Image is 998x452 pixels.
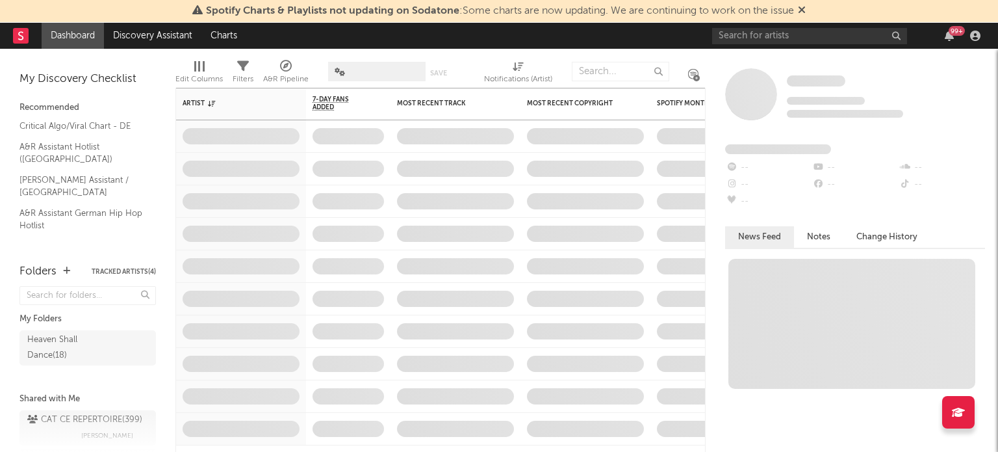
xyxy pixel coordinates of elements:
[233,55,253,93] div: Filters
[19,140,143,166] a: A&R Assistant Hotlist ([GEOGRAPHIC_DATA])
[787,110,903,118] span: 0 fans last week
[19,264,57,280] div: Folders
[27,332,119,364] div: Heaven Shall Dance ( 18 )
[19,330,156,366] a: Heaven Shall Dance(18)
[183,100,280,107] div: Artist
[19,173,143,200] a: [PERSON_NAME] Assistant / [GEOGRAPHIC_DATA]
[175,55,223,93] div: Edit Columns
[787,97,865,105] span: Tracking Since: [DATE]
[175,72,223,87] div: Edit Columns
[233,72,253,87] div: Filters
[787,75,845,86] span: Some Artist
[313,96,365,111] span: 7-Day Fans Added
[899,176,985,193] div: --
[484,72,552,87] div: Notifications (Artist)
[19,312,156,327] div: My Folders
[899,159,985,176] div: --
[19,410,156,445] a: CAT CE REPERTOIRE(399)[PERSON_NAME]
[430,70,447,77] button: Save
[794,226,843,248] button: Notes
[104,23,201,49] a: Discovery Assistant
[397,100,494,107] div: Most Recent Track
[19,119,143,133] a: Critical Algo/Viral Chart - DE
[81,428,133,444] span: [PERSON_NAME]
[725,176,812,193] div: --
[812,176,898,193] div: --
[787,75,845,88] a: Some Artist
[527,100,624,107] div: Most Recent Copyright
[843,226,930,248] button: Change History
[945,31,954,41] button: 99+
[725,226,794,248] button: News Feed
[19,72,156,87] div: My Discovery Checklist
[798,6,806,16] span: Dismiss
[206,6,794,16] span: : Some charts are now updating. We are continuing to work on the issue
[572,62,669,81] input: Search...
[949,26,965,36] div: 99 +
[484,55,552,93] div: Notifications (Artist)
[206,6,459,16] span: Spotify Charts & Playlists not updating on Sodatone
[92,269,156,275] button: Tracked Artists(4)
[263,72,309,87] div: A&R Pipeline
[725,159,812,176] div: --
[812,159,898,176] div: --
[42,23,104,49] a: Dashboard
[19,206,143,233] a: A&R Assistant German Hip Hop Hotlist
[263,55,309,93] div: A&R Pipeline
[27,412,142,428] div: CAT CE REPERTOIRE ( 399 )
[712,28,907,44] input: Search for artists
[725,144,831,154] span: Fans Added by Platform
[657,100,754,107] div: Spotify Monthly Listeners
[19,239,143,266] a: Spotify Track Velocity Chart / DE
[19,100,156,116] div: Recommended
[19,286,156,305] input: Search for folders...
[19,392,156,407] div: Shared with Me
[725,193,812,210] div: --
[201,23,246,49] a: Charts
